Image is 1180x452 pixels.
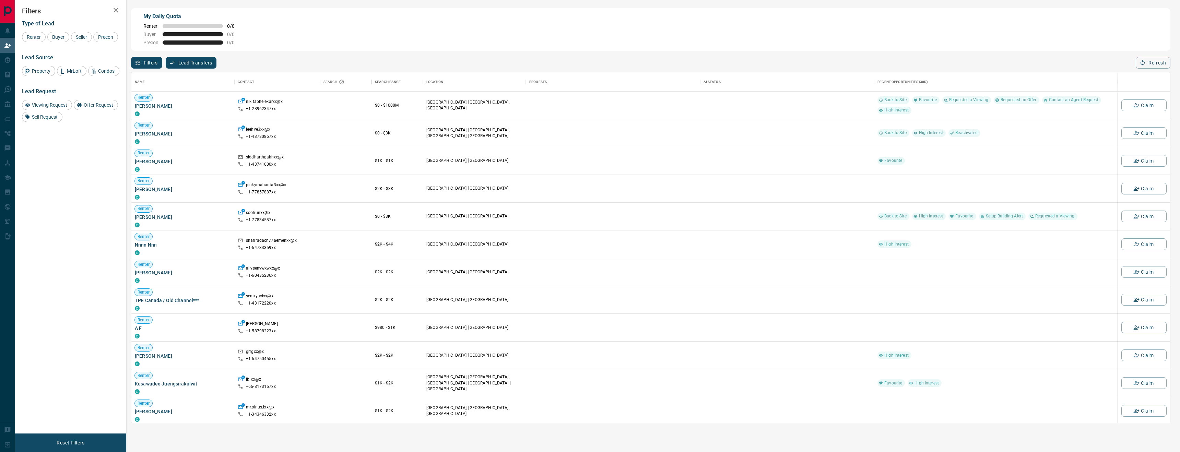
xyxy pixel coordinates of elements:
span: Sell Request [29,114,60,120]
span: [PERSON_NAME] [135,353,231,359]
p: [GEOGRAPHIC_DATA], [GEOGRAPHIC_DATA] [426,269,522,275]
button: Claim [1121,211,1167,222]
span: Back to Site [882,213,909,219]
span: High Interest [882,107,911,113]
span: Renter [135,289,152,295]
div: Search Range [375,72,401,92]
p: [GEOGRAPHIC_DATA], [GEOGRAPHIC_DATA], [GEOGRAPHIC_DATA], [GEOGRAPHIC_DATA] [426,127,522,139]
div: Search Range [371,72,423,92]
div: Location [423,72,526,92]
span: Renter [135,373,152,379]
p: [GEOGRAPHIC_DATA], [GEOGRAPHIC_DATA], [GEOGRAPHIC_DATA], [GEOGRAPHIC_DATA] | [GEOGRAPHIC_DATA] [426,374,522,392]
span: Renter [135,206,152,212]
div: condos.ca [135,278,140,283]
p: $980 - $1K [375,324,420,331]
button: Claim [1121,294,1167,306]
span: Viewing Request [29,102,70,108]
span: Favourite [953,213,976,219]
div: Viewing Request [22,100,72,110]
span: A F [135,325,231,332]
span: Renter [135,95,152,100]
div: Sell Request [22,112,62,122]
span: [PERSON_NAME] [135,130,231,137]
span: Lead Request [22,88,56,95]
p: jeehye3xx@x [246,127,270,134]
button: Claim [1121,377,1167,389]
span: [PERSON_NAME] [135,408,231,415]
p: +1- 58798223xx [246,328,276,334]
div: AI Status [700,72,874,92]
p: +66- 8173157xx [246,384,276,390]
span: Setup Building Alert [983,213,1026,219]
p: $0 - $3K [375,130,420,136]
div: Recent Opportunities (30d) [877,72,928,92]
div: Name [131,72,234,92]
span: Property [29,68,53,74]
div: Property [22,66,55,76]
button: Claim [1121,238,1167,250]
div: Requests [526,72,700,92]
p: pinkymahanta3xx@x [246,182,286,189]
p: soohunxx@x [246,210,270,217]
span: Favourite [916,97,940,103]
div: Recent Opportunities (30d) [874,72,1118,92]
span: Offer Request [81,102,116,108]
p: $0 - $1000M [375,102,420,108]
div: condos.ca [135,111,140,116]
p: [GEOGRAPHIC_DATA], [GEOGRAPHIC_DATA] [426,186,522,191]
span: 0 / 0 [227,32,242,37]
div: Location [426,72,443,92]
span: Type of Lead [22,20,54,27]
p: [GEOGRAPHIC_DATA], [GEOGRAPHIC_DATA] [426,297,522,303]
span: Renter [143,23,158,29]
span: High Interest [882,353,911,358]
div: condos.ca [135,223,140,227]
p: $1K - $2K [375,408,420,414]
span: 0 / 0 [227,40,242,45]
div: Contact [234,72,320,92]
span: High Interest [916,130,946,136]
p: [PERSON_NAME] [246,321,278,328]
span: Precon [96,34,116,40]
div: Seller [71,32,92,42]
span: Renter [135,262,152,267]
button: Claim [1121,99,1167,111]
span: Requested a Viewing [1032,213,1077,219]
span: Precon [143,40,158,45]
p: $0 - $3K [375,213,420,219]
div: condos.ca [135,389,140,394]
span: Back to Site [882,130,909,136]
p: jk_xx@x [246,377,261,384]
span: Kusawadee Juengsirakulwit [135,380,231,387]
span: Renter [135,150,152,156]
span: [PERSON_NAME] [135,103,231,109]
div: Buyer [47,32,69,42]
div: condos.ca [135,361,140,366]
p: siddharthgakhxx@x [246,154,284,162]
p: +1- 77857887xx [246,189,276,195]
span: TPE Canada / Old Channel*** [135,297,231,304]
div: condos.ca [135,167,140,172]
h2: Filters [22,7,119,15]
span: Renter [135,234,152,240]
p: $1K - $1K [375,158,420,164]
p: [GEOGRAPHIC_DATA], [GEOGRAPHIC_DATA] [426,158,522,164]
span: Renter [135,401,152,406]
p: $2K - $2K [375,352,420,358]
p: [GEOGRAPHIC_DATA], [GEOGRAPHIC_DATA] [426,353,522,358]
span: Renter [24,34,43,40]
div: Contact [238,72,254,92]
button: Filters [131,57,162,69]
span: High Interest [912,380,942,386]
span: Favourite [882,380,905,386]
div: condos.ca [135,417,140,422]
button: Refresh [1136,57,1170,69]
p: nikitabhelekarxx@x [246,99,283,106]
p: $2K - $4K [375,241,420,247]
span: Nnnn Nnn [135,241,231,248]
button: Claim [1121,349,1167,361]
p: My Daily Quota [143,12,242,21]
button: Claim [1121,405,1167,417]
button: Claim [1121,322,1167,333]
div: AI Status [704,72,721,92]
